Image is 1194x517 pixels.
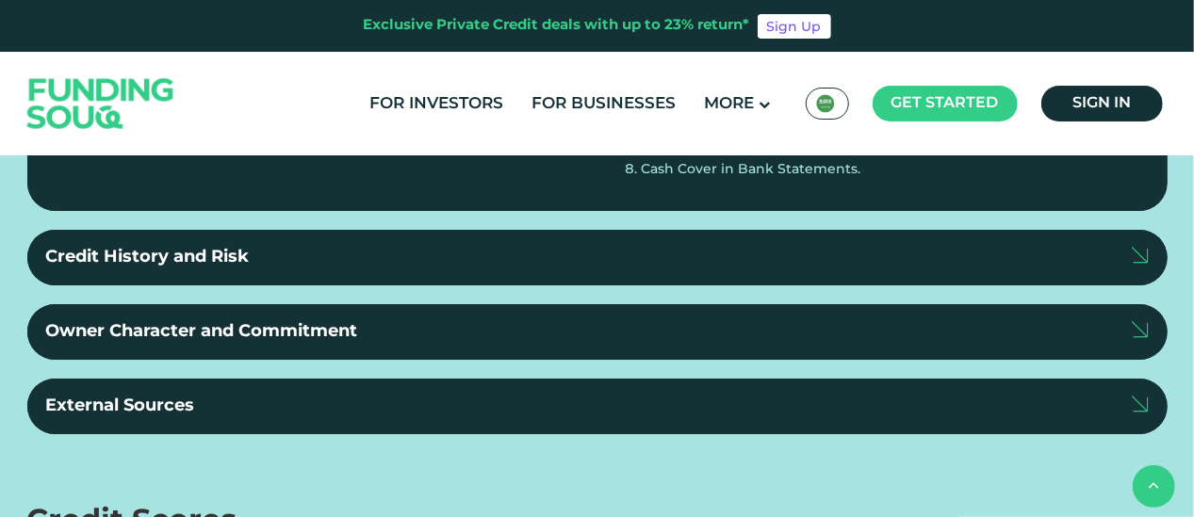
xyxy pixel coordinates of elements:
[1132,395,1148,412] img: arrow up
[816,94,835,113] img: SA Flag
[8,57,193,152] img: Logo
[891,96,999,110] span: Get started
[366,89,509,120] a: For Investors
[1133,465,1175,508] button: back
[46,319,358,345] div: Owner Character and Commitment
[1072,96,1131,110] span: Sign in
[1132,246,1148,263] img: arrow right
[626,158,1149,181] li: Cash Cover in Bank Statements.
[46,2,569,192] div: Our Credit Team carefully analyzes the financial performance of SME borrowers, considering variou...
[758,14,831,39] a: Sign Up
[46,394,195,419] div: External Sources
[364,15,750,37] div: Exclusive Private Credit deals with up to 23% return*
[1041,86,1163,121] a: Sign in
[46,245,250,270] div: Credit History and Risk
[528,89,681,120] a: For Businesses
[1132,320,1148,337] img: arrow right
[705,96,755,112] span: More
